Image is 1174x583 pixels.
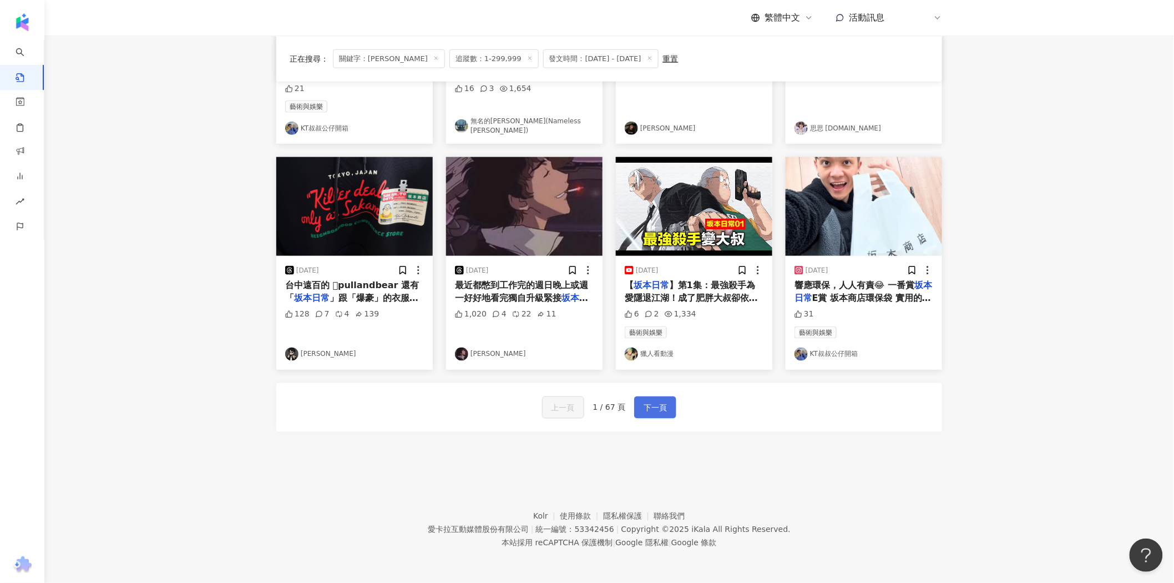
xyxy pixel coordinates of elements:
[333,49,445,68] span: 關鍵字：[PERSON_NAME]
[795,348,933,361] a: KOL AvatarKT叔叔公仔開箱
[531,525,534,534] span: |
[285,348,298,361] img: KOL Avatar
[665,309,696,320] div: 1,334
[616,157,772,256] img: post-image
[502,536,716,550] span: 本站採用 reCAPTCHA 保護機制
[537,309,556,320] div: 11
[795,122,933,135] a: KOL Avatar思思 [DOMAIN_NAME]
[616,525,619,534] span: |
[765,12,800,24] span: 繁體中文
[663,54,679,63] div: 重置
[466,266,489,275] div: [DATE]
[455,348,594,361] a: KOL Avatar[PERSON_NAME]
[625,309,639,320] div: 6
[644,401,667,415] span: 下一頁
[285,309,310,320] div: 128
[654,512,685,521] a: 聯絡我們
[455,348,468,361] img: KOL Avatar
[285,122,424,135] a: KOL AvatarKT叔叔公仔開箱
[915,12,920,24] span: R
[294,293,330,303] mark: 坂本日常
[625,348,638,361] img: KOL Avatar
[645,309,659,320] div: 2
[625,122,763,135] a: KOL Avatar[PERSON_NAME]
[285,100,327,113] span: 藝術與娛樂
[806,266,828,275] div: [DATE]
[285,83,305,94] div: 21
[428,525,529,534] div: 愛卡拉互動媒體股份有限公司
[593,403,626,412] span: 1 / 67 頁
[849,12,884,23] span: 活動訊息
[285,348,424,361] a: KOL Avatar[PERSON_NAME]
[285,280,419,303] span: 台中遠百的 pullandbear 還有「
[625,280,758,340] span: 】第1集：最強殺手為愛隱退江湖！成了肥胖大叔卻依舊大殺四方！｜SAKAMOTO DAYS [PERSON_NAME]《SAKAMOTO DAYS
[492,309,507,320] div: 4
[16,190,24,215] span: rise
[455,117,594,135] a: KOL Avatar無名的[PERSON_NAME](Nameless [PERSON_NAME])
[290,54,328,63] span: 正在搜尋 ：
[669,539,671,547] span: |
[480,83,494,94] div: 3
[636,266,659,275] div: [DATE]
[671,539,717,547] a: Google 條款
[455,280,588,303] span: 最近都憋到工作完的週日晚上或週一好好地看完獨自升級緊接
[335,309,350,320] div: 4
[621,525,791,534] div: Copyright © 2025 All Rights Reserved.
[296,266,319,275] div: [DATE]
[615,539,669,547] a: Google 隱私權
[536,525,614,534] div: 統一編號：53342456
[613,539,616,547] span: |
[446,157,603,256] img: post-image
[786,157,942,256] img: post-image
[795,326,837,339] span: 藝術與娛樂
[795,122,808,135] img: KOL Avatar
[12,556,33,574] img: chrome extension
[1130,539,1163,572] iframe: Help Scout Beacon - Open
[795,309,814,320] div: 31
[449,49,539,68] span: 追蹤數：1-299,999
[560,512,604,521] a: 使用條款
[512,309,532,320] div: 22
[13,13,31,31] img: logo icon
[533,512,560,521] a: Kolr
[16,40,38,83] a: search
[625,122,638,135] img: KOL Avatar
[795,348,808,361] img: KOL Avatar
[315,309,330,320] div: 7
[634,280,669,290] mark: 坂本日常
[455,309,487,320] div: 1,020
[625,280,634,290] span: 【
[276,157,433,256] img: post-image
[355,309,379,320] div: 139
[795,280,914,290] span: 響應環保，人人有責😂 一番賞
[500,83,532,94] div: 1,654
[543,49,659,68] span: 發文時間：[DATE] - [DATE]
[285,293,418,315] span: 」跟「爆豪」的衣服趕快去買～～
[795,293,931,328] span: E賞 坂本商店環保袋 實用的一番賞商品，太讚了🤩🤩 #一番賞 #
[634,396,676,419] button: 下一頁
[285,122,298,135] img: KOL Avatar
[692,525,711,534] a: iKala
[795,280,932,303] mark: 坂本日常
[542,396,584,419] button: 上一頁
[603,512,654,521] a: 隱私權保護
[455,83,474,94] div: 16
[625,348,763,361] a: KOL Avatar獵人看動漫
[455,119,468,133] img: KOL Avatar
[625,326,667,339] span: 藝術與娛樂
